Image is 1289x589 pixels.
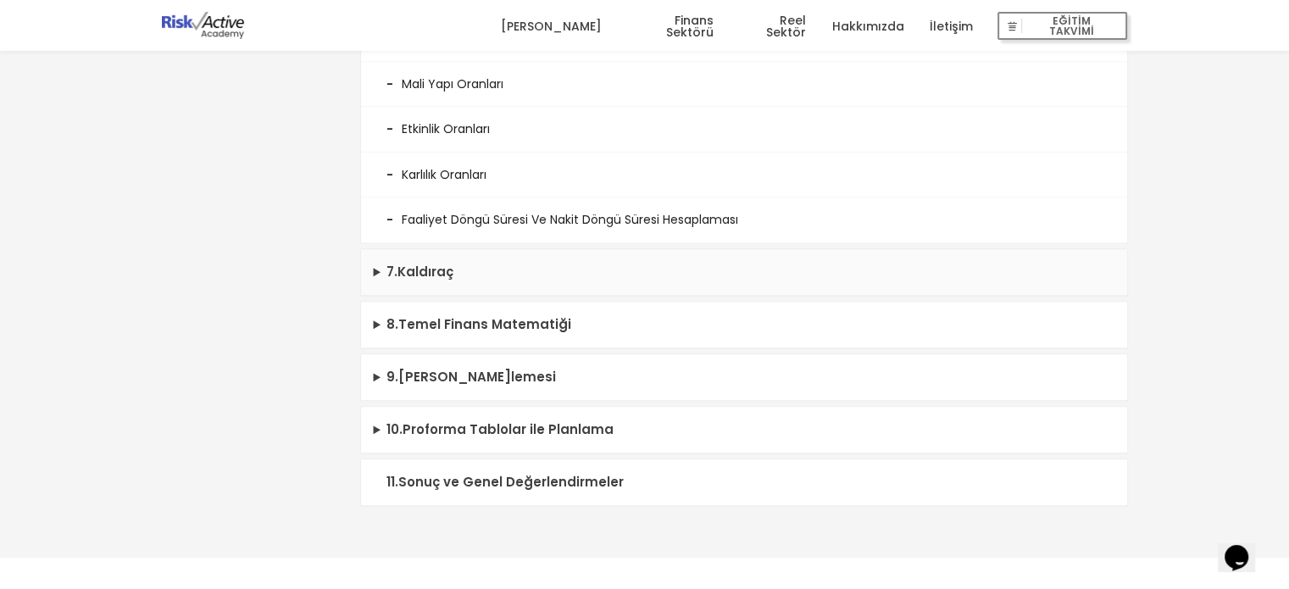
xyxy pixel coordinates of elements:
summary: 8.Temel Finans Matematiği [361,302,1127,348]
iframe: chat widget [1218,521,1272,572]
a: [PERSON_NAME] [500,1,601,52]
a: İletişim [929,1,972,52]
li: Etkinlik Oranları [361,107,1127,152]
a: Hakkımızda [831,1,903,52]
li: Mali Yapı Oranları [361,62,1127,107]
summary: 7.Kaldıraç [361,249,1127,296]
img: logo-dark.png [162,12,245,39]
a: Reel Sektör [739,1,806,52]
summary: 11.Sonuç ve Genel Değerlendirmeler [361,459,1127,506]
a: EĞİTİM TAKVİMİ [997,1,1127,52]
summary: 10.Proforma Tablolar ile Planlama [361,407,1127,453]
span: EĞİTİM TAKVİMİ [1022,14,1120,38]
li: Karlılık Oranları [361,153,1127,197]
li: Faaliyet Döngü Süresi Ve Nakit Döngü Süresi Hesaplaması [361,197,1127,242]
a: Finans Sektörü [626,1,714,52]
summary: 9.[PERSON_NAME]lemesi [361,354,1127,401]
button: EĞİTİM TAKVİMİ [997,12,1127,41]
